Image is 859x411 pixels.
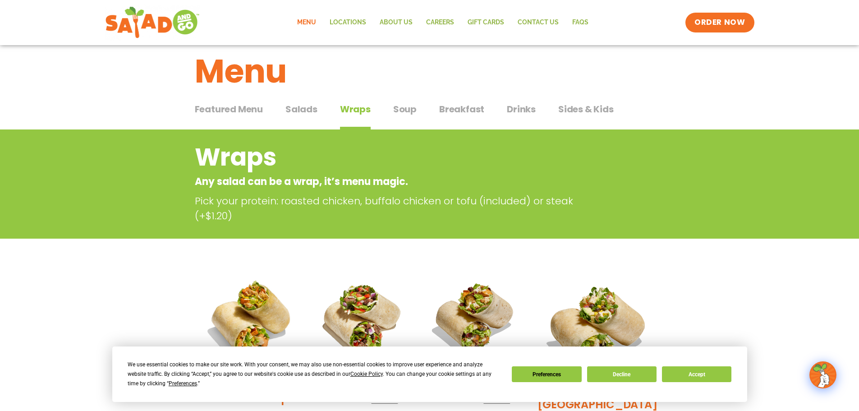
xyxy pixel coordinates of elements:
[537,269,658,390] img: Product photo for BBQ Ranch Wrap
[128,360,501,388] div: We use essential cookies to make our site work. With your consent, we may also use non-essential ...
[419,12,461,33] a: Careers
[195,174,592,189] p: Any salad can be a wrap, it’s menu magic.
[425,269,524,368] img: Product photo for Roasted Autumn Wrap
[350,371,383,377] span: Cookie Policy
[558,102,614,116] span: Sides & Kids
[662,366,731,382] button: Accept
[373,12,419,33] a: About Us
[290,12,323,33] a: Menu
[393,102,417,116] span: Soup
[512,366,581,382] button: Preferences
[694,17,745,28] span: ORDER NOW
[195,99,665,130] div: Tabbed content
[202,269,300,368] img: Product photo for Southwest Harvest Wrap
[340,102,371,116] span: Wraps
[195,194,596,223] p: Pick your protein: roasted chicken, buffalo chicken or tofu (included) or steak (+$1.20)
[112,346,747,402] div: Cookie Consent Prompt
[105,5,200,41] img: new-SAG-logo-768×292
[195,47,665,96] h1: Menu
[511,12,565,33] a: Contact Us
[587,366,657,382] button: Decline
[285,102,317,116] span: Salads
[195,102,263,116] span: Featured Menu
[313,269,412,368] img: Product photo for Fajita Wrap
[323,12,373,33] a: Locations
[195,139,592,175] h2: Wraps
[810,362,836,388] img: wpChatIcon
[169,380,197,387] span: Preferences
[461,12,511,33] a: GIFT CARDS
[290,12,595,33] nav: Menu
[507,102,536,116] span: Drinks
[565,12,595,33] a: FAQs
[685,13,754,32] a: ORDER NOW
[439,102,484,116] span: Breakfast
